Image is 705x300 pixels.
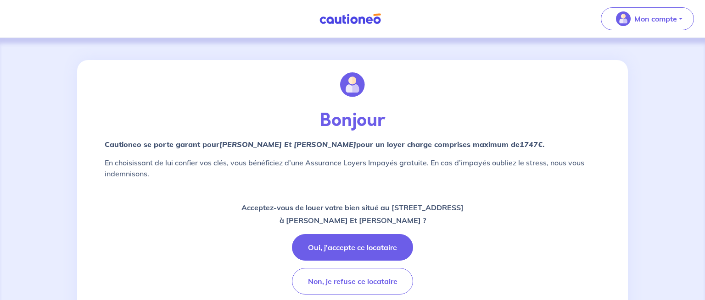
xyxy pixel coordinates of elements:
[105,109,600,131] p: Bonjour
[601,7,694,30] button: illu_account_valid_menu.svgMon compte
[241,201,464,227] p: Acceptez-vous de louer votre bien situé au [STREET_ADDRESS] à [PERSON_NAME] Et [PERSON_NAME] ?
[219,140,356,149] em: [PERSON_NAME] Et [PERSON_NAME]
[616,11,631,26] img: illu_account_valid_menu.svg
[520,140,543,149] em: 1747€
[105,140,544,149] strong: Cautioneo se porte garant pour pour un loyer charge comprises maximum de .
[292,234,413,261] button: Oui, j'accepte ce locataire
[634,13,677,24] p: Mon compte
[292,268,413,295] button: Non, je refuse ce locataire
[316,13,385,25] img: Cautioneo
[105,157,600,179] p: En choisissant de lui confier vos clés, vous bénéficiez d’une Assurance Loyers Impayés gratuite. ...
[340,72,365,97] img: illu_account.svg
